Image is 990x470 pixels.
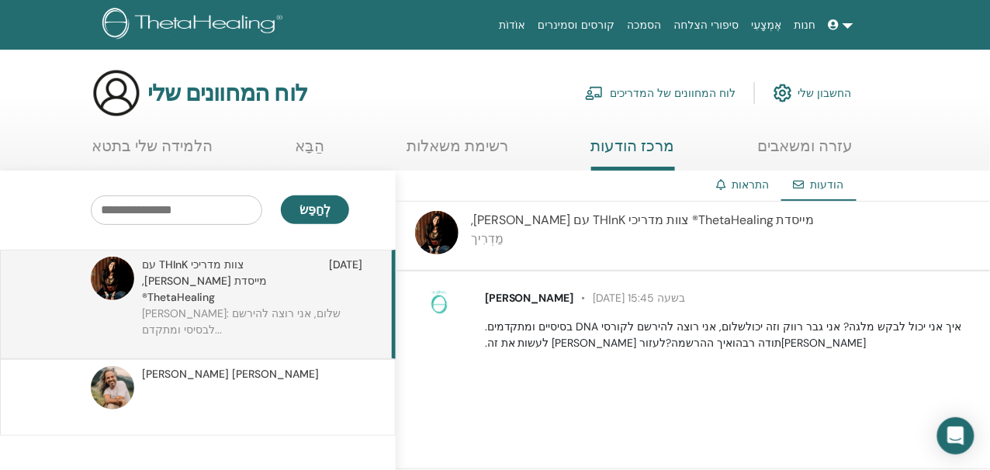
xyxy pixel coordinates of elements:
img: generic-user-icon.jpg [92,68,141,118]
a: החשבון שלי [774,76,852,110]
a: חנות [788,11,822,40]
a: רשימת משאלות [407,137,509,167]
a: התראות [732,178,769,192]
font: מייסדת ThetaHealing® [692,212,815,228]
font: לוח המחוונים של המדריכים [610,87,736,101]
img: logo.png [102,8,288,43]
font: החשבון שלי [798,87,852,101]
img: chalkboard-teacher.svg [585,86,604,100]
a: הַבָּא [295,137,324,167]
font: הַבָּא [295,136,324,156]
font: רשימת משאלות [407,136,509,156]
font: הלמידה שלי בתטא [92,136,213,156]
img: default.jpg [91,366,134,410]
a: אֶמְצָעִי [746,11,788,40]
font: [PERSON_NAME] [485,291,574,305]
font: [PERSON_NAME] [142,367,229,381]
a: הלמידה שלי בתטא [92,137,213,167]
a: הסמכה [621,11,667,40]
font: [PERSON_NAME]: שלום, אני רוצה להירשם לבסיסי ומתקדם... [142,306,341,337]
font: לוח המחוונים שלי [147,78,307,108]
font: [PERSON_NAME] [782,336,867,350]
div: פתח את מסנג'ר האינטרקום [937,417,974,454]
a: אוֹדוֹת [493,11,531,40]
img: cog.svg [774,80,792,106]
button: לְחַפֵּשׂ [281,195,349,224]
font: צוות מדריכי THInK עם [PERSON_NAME], [142,257,244,288]
img: no-photo.png [427,290,452,315]
font: מַדְרִיך [471,230,504,247]
font: אֶמְצָעִי [752,19,782,31]
a: קורסים וסמינרים [531,11,621,40]
img: default.jpg [415,211,459,254]
font: הסמכה [627,19,661,31]
img: default.jpg [91,257,134,300]
a: סיפורי הצלחה [668,11,746,40]
font: צוות מדריכי THInK עם [PERSON_NAME], [471,212,689,228]
a: עזרה ומשאבים [757,137,853,167]
font: עזרה ומשאבים [757,136,853,156]
font: ואיך ההרשמה? [666,336,736,350]
font: סיפורי הצלחה [674,19,739,31]
font: אוֹדוֹת [499,19,525,31]
font: הודעות [811,178,844,192]
font: מרכז הודעות [591,136,675,156]
font: שלום, אני רוצה להירשם לקורסי DNA בסיסיים ומתקדמים. [485,320,746,333]
font: קורסים וסמינרים [538,19,614,31]
font: [PERSON_NAME] [232,367,319,381]
font: [DATE] בשעה 15:45 [594,291,686,305]
a: לוח המחוונים של המדריכים [585,76,736,110]
font: [DATE] [329,257,362,271]
font: חנות [794,19,816,31]
font: לְחַפֵּשׂ [299,202,331,218]
font: תודה רבה [736,336,782,350]
a: מרכז הודעות [591,137,675,171]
